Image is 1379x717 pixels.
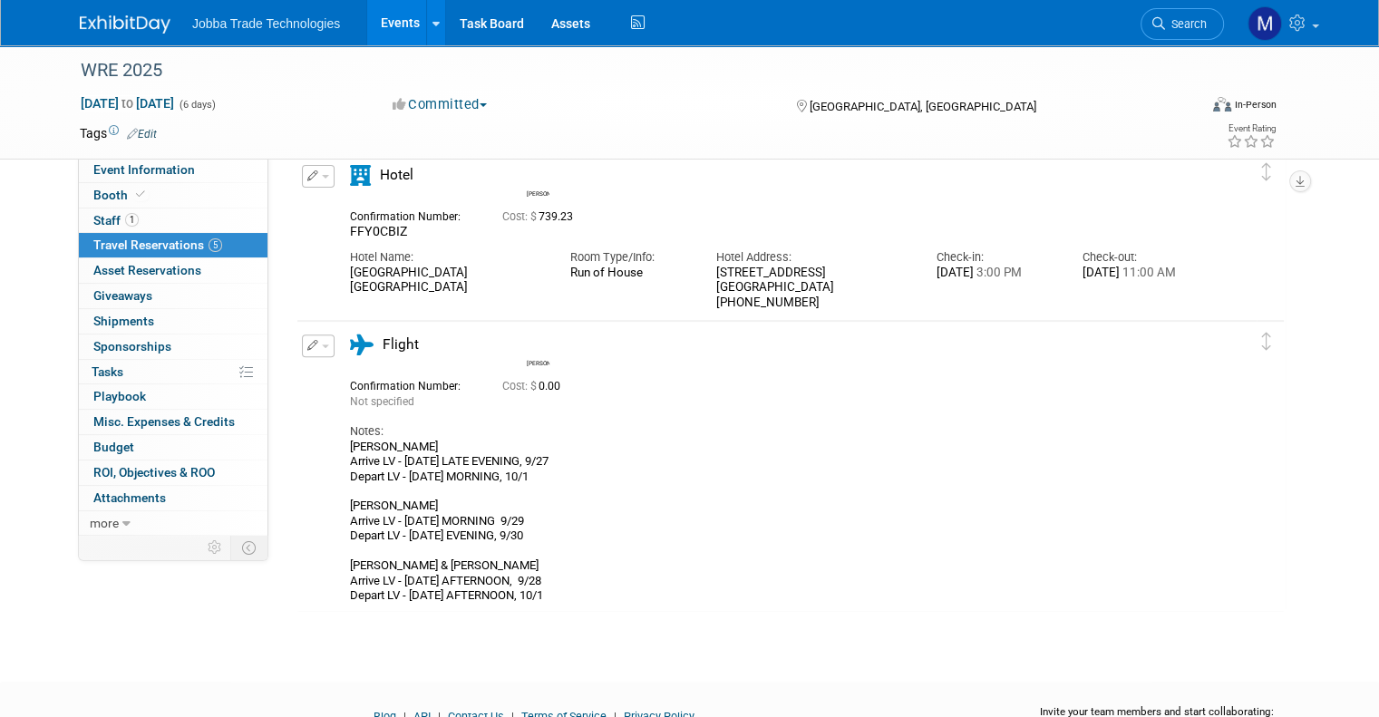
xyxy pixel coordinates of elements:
[974,266,1022,279] span: 3:00 PM
[569,249,689,266] div: Room Type/Info:
[527,162,552,188] img: David Almario
[1262,333,1271,351] i: Click and drag to move item
[74,54,1175,87] div: WRE 2025
[93,237,222,252] span: Travel Reservations
[527,188,549,198] div: David Almario
[79,384,267,409] a: Playbook
[119,96,136,111] span: to
[79,309,267,334] a: Shipments
[93,490,166,505] span: Attachments
[79,284,267,308] a: Giveaways
[350,440,1202,604] div: [PERSON_NAME] Arrive LV - [DATE] LATE EVENING, 9/27 Depart LV - [DATE] MORNING, 10/1 [PERSON_NAME...
[79,158,267,182] a: Event Information
[1213,97,1231,111] img: Format-Inperson.png
[209,238,222,252] span: 5
[79,410,267,434] a: Misc. Expenses & Credits
[350,374,475,393] div: Confirmation Number:
[93,414,235,429] span: Misc. Expenses & Credits
[93,288,152,303] span: Giveaways
[79,486,267,510] a: Attachments
[522,332,554,367] div: David Almario
[93,188,149,202] span: Booth
[1141,8,1224,40] a: Search
[93,465,215,480] span: ROI, Objectives & ROO
[93,339,171,354] span: Sponsorships
[93,162,195,177] span: Event Information
[386,95,494,114] button: Committed
[93,389,146,403] span: Playbook
[350,165,371,186] i: Hotel
[937,249,1056,266] div: Check-in:
[92,364,123,379] span: Tasks
[502,380,568,392] span: 0.00
[1234,98,1277,111] div: In-Person
[350,224,407,238] span: FFY0CBIZ
[79,233,267,257] a: Travel Reservations5
[1227,124,1276,133] div: Event Rating
[80,95,175,111] span: [DATE] [DATE]
[79,183,267,208] a: Booth
[350,334,374,355] i: Flight
[231,536,268,559] td: Toggle Event Tabs
[350,205,475,224] div: Confirmation Number:
[93,263,201,277] span: Asset Reservations
[178,99,216,111] span: (6 days)
[199,536,231,559] td: Personalize Event Tab Strip
[937,266,1056,281] div: [DATE]
[350,395,414,408] span: Not specified
[350,249,542,266] div: Hotel Name:
[79,460,267,485] a: ROI, Objectives & ROO
[93,314,154,328] span: Shipments
[79,435,267,460] a: Budget
[79,360,267,384] a: Tasks
[80,15,170,34] img: ExhibitDay
[1262,163,1271,181] i: Click and drag to move item
[1120,266,1176,279] span: 11:00 AM
[1083,266,1202,281] div: [DATE]
[350,266,542,296] div: [GEOGRAPHIC_DATA] [GEOGRAPHIC_DATA]
[527,357,549,367] div: David Almario
[569,266,689,280] div: Run of House
[125,213,139,227] span: 1
[383,336,419,353] span: Flight
[192,16,340,31] span: Jobba Trade Technologies
[502,210,539,223] span: Cost: $
[527,332,552,357] img: David Almario
[502,210,580,223] span: 739.23
[1083,249,1202,266] div: Check-out:
[90,516,119,530] span: more
[136,189,145,199] i: Booth reservation complete
[810,100,1036,113] span: [GEOGRAPHIC_DATA], [GEOGRAPHIC_DATA]
[1248,6,1282,41] img: Madison McDonnell
[380,167,413,183] span: Hotel
[1100,94,1277,121] div: Event Format
[522,162,554,198] div: David Almario
[127,128,157,140] a: Edit
[80,124,157,142] td: Tags
[79,208,267,233] a: Staff1
[502,380,539,392] span: Cost: $
[716,266,908,311] div: [STREET_ADDRESS] [GEOGRAPHIC_DATA] [PHONE_NUMBER]
[93,213,139,228] span: Staff
[79,511,267,536] a: more
[93,440,134,454] span: Budget
[1165,17,1207,31] span: Search
[79,258,267,283] a: Asset Reservations
[716,249,908,266] div: Hotel Address:
[350,423,1202,440] div: Notes:
[79,334,267,359] a: Sponsorships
